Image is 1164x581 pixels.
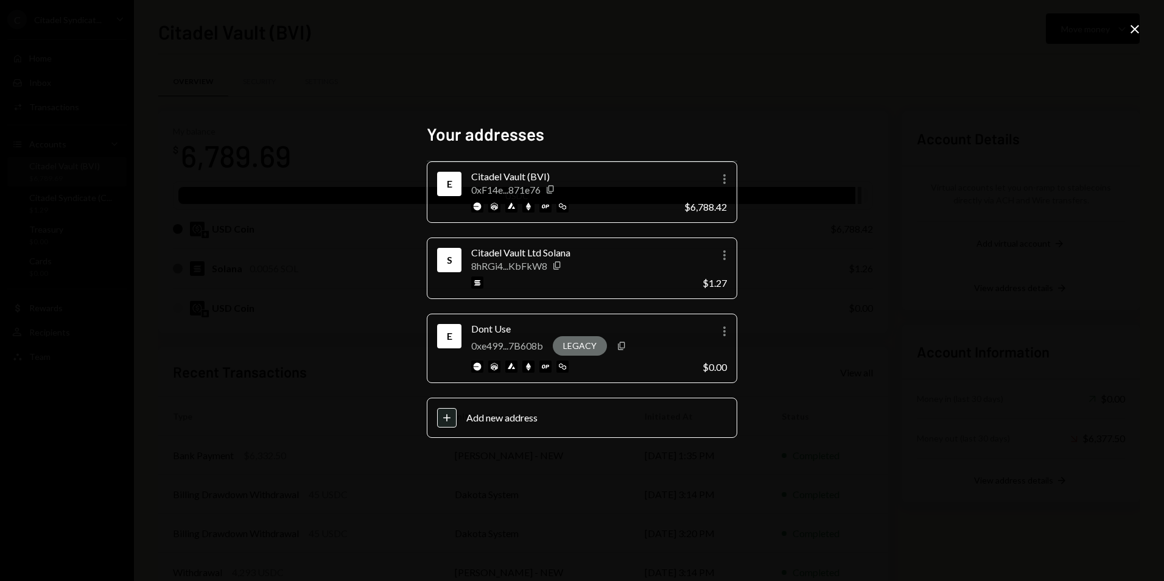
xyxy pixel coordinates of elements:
img: optimism-mainnet [539,361,552,373]
img: avalanche-mainnet [505,200,517,213]
div: $6,788.42 [684,201,727,213]
img: arbitrum-mainnet [488,200,500,213]
div: 0xe499...7B608b [471,340,543,351]
img: optimism-mainnet [539,200,552,213]
img: base-mainnet [471,200,483,213]
div: Add new address [466,412,727,423]
div: 0xF14e...871e76 [471,184,541,195]
div: Citadel Vault (BVI) [471,169,675,184]
button: Add new address [427,398,737,438]
img: ethereum-mainnet [522,200,535,213]
div: Ethereum [440,326,459,346]
div: Legacy [553,336,607,356]
img: solana-mainnet [471,276,483,289]
img: polygon-mainnet [556,361,569,373]
div: Citadel Vault Ltd Solana [471,245,693,260]
h2: Your addresses [427,122,737,146]
div: Solana [440,250,459,270]
div: $1.27 [703,277,727,289]
div: Dont Use [471,322,693,336]
img: arbitrum-mainnet [488,361,500,373]
div: Ethereum [440,174,459,194]
img: ethereum-mainnet [522,361,535,373]
img: base-mainnet [471,361,483,373]
img: polygon-mainnet [556,200,569,213]
img: avalanche-mainnet [505,361,517,373]
div: $0.00 [703,361,727,373]
div: 8hRGi4...KbFkW8 [471,260,547,272]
